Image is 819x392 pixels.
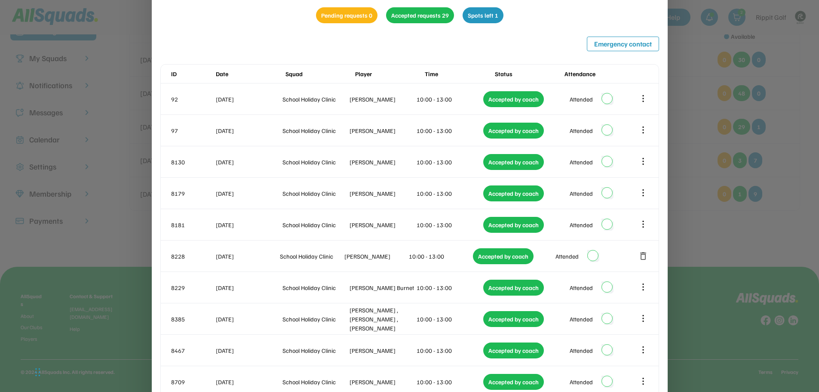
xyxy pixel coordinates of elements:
[570,126,593,135] div: Attended
[282,283,348,292] div: School Holiday Clinic
[350,220,415,229] div: [PERSON_NAME]
[570,220,593,229] div: Attended
[425,69,493,78] div: Time
[316,7,377,23] div: Pending requests 0
[171,252,214,261] div: 8228
[216,315,281,324] div: [DATE]
[570,377,593,386] div: Attended
[417,126,482,135] div: 10:00 - 13:00
[417,157,482,167] div: 10:00 - 13:00
[350,157,415,167] div: [PERSON_NAME]
[473,248,534,264] div: Accepted by coach
[417,189,482,198] div: 10:00 - 13:00
[350,377,415,386] div: [PERSON_NAME]
[570,189,593,198] div: Attended
[282,126,348,135] div: School Holiday Clinic
[282,95,348,104] div: School Holiday Clinic
[282,346,348,355] div: School Holiday Clinic
[570,315,593,324] div: Attended
[171,157,214,167] div: 8130
[417,346,482,355] div: 10:00 - 13:00
[282,377,348,386] div: School Holiday Clinic
[216,69,284,78] div: Date
[171,315,214,324] div: 8385
[216,252,279,261] div: [DATE]
[587,37,659,51] button: Emergency contact
[216,126,281,135] div: [DATE]
[483,217,544,233] div: Accepted by coach
[285,69,353,78] div: Squad
[171,126,214,135] div: 97
[386,7,454,23] div: Accepted requests 29
[350,306,415,333] div: [PERSON_NAME] , [PERSON_NAME] , [PERSON_NAME]
[350,283,415,292] div: [PERSON_NAME] Burnet
[355,69,423,78] div: Player
[417,95,482,104] div: 10:00 - 13:00
[483,311,544,327] div: Accepted by coach
[350,189,415,198] div: [PERSON_NAME]
[344,252,407,261] div: [PERSON_NAME]
[495,69,563,78] div: Status
[282,157,348,167] div: School Holiday Clinic
[417,377,482,386] div: 10:00 - 13:00
[564,69,632,78] div: Attendance
[483,280,544,296] div: Accepted by coach
[171,346,214,355] div: 8467
[570,346,593,355] div: Attended
[171,220,214,229] div: 8181
[555,252,579,261] div: Attended
[417,220,482,229] div: 10:00 - 13:00
[350,126,415,135] div: [PERSON_NAME]
[483,123,544,139] div: Accepted by coach
[570,283,593,292] div: Attended
[483,343,544,358] div: Accepted by coach
[171,283,214,292] div: 8229
[350,346,415,355] div: [PERSON_NAME]
[216,157,281,167] div: [DATE]
[483,185,544,201] div: Accepted by coach
[216,283,281,292] div: [DATE]
[483,374,544,390] div: Accepted by coach
[282,189,348,198] div: School Holiday Clinic
[463,7,503,23] div: Spots left 1
[282,220,348,229] div: School Holiday Clinic
[417,283,482,292] div: 10:00 - 13:00
[409,252,472,261] div: 10:00 - 13:00
[216,346,281,355] div: [DATE]
[417,315,482,324] div: 10:00 - 13:00
[216,220,281,229] div: [DATE]
[171,95,214,104] div: 92
[171,189,214,198] div: 8179
[350,95,415,104] div: [PERSON_NAME]
[216,189,281,198] div: [DATE]
[280,252,343,261] div: School Holiday Clinic
[570,95,593,104] div: Attended
[216,377,281,386] div: [DATE]
[171,69,214,78] div: ID
[483,91,544,107] div: Accepted by coach
[216,95,281,104] div: [DATE]
[638,251,648,261] button: delete
[570,157,593,167] div: Attended
[282,315,348,324] div: School Holiday Clinic
[171,377,214,386] div: 8709
[483,154,544,170] div: Accepted by coach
